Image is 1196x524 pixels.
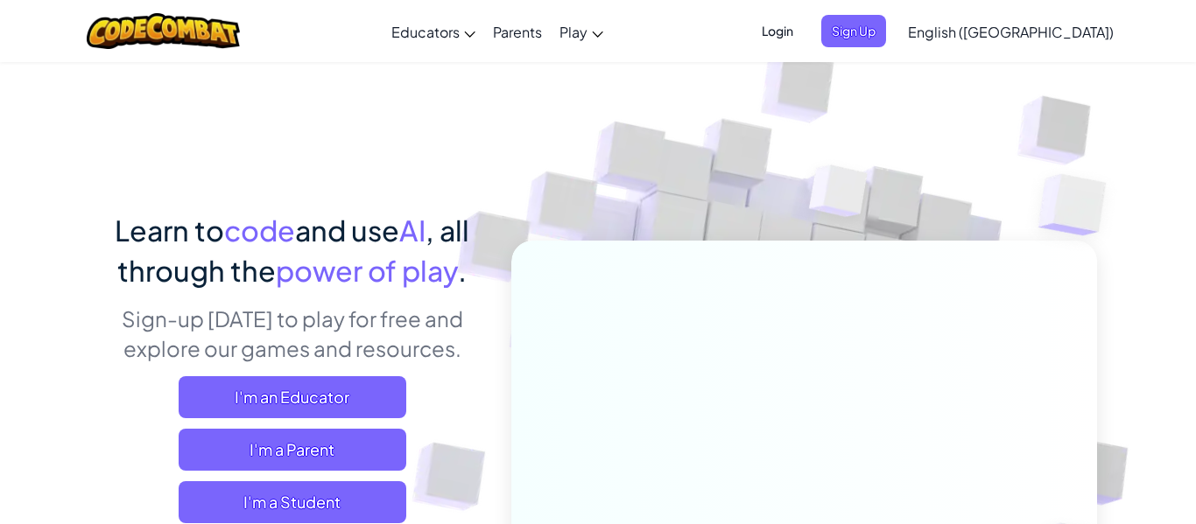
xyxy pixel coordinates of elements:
p: Sign-up [DATE] to play for free and explore our games and resources. [99,304,485,363]
a: Play [551,8,612,55]
a: Educators [383,8,484,55]
span: Learn to [115,213,224,248]
a: English ([GEOGRAPHIC_DATA]) [899,8,1122,55]
span: AI [399,213,426,248]
img: Overlap cubes [777,130,903,261]
a: I'm an Educator [179,376,406,418]
a: Parents [484,8,551,55]
img: Overlap cubes [1003,131,1155,279]
span: Educators [391,23,460,41]
span: . [458,253,467,288]
button: Login [751,15,804,47]
span: Play [559,23,587,41]
span: power of play [276,253,458,288]
button: I'm a Student [179,481,406,523]
span: and use [295,213,399,248]
a: I'm a Parent [179,429,406,471]
button: Sign Up [821,15,886,47]
span: code [224,213,295,248]
img: CodeCombat logo [87,13,240,49]
span: English ([GEOGRAPHIC_DATA]) [908,23,1114,41]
